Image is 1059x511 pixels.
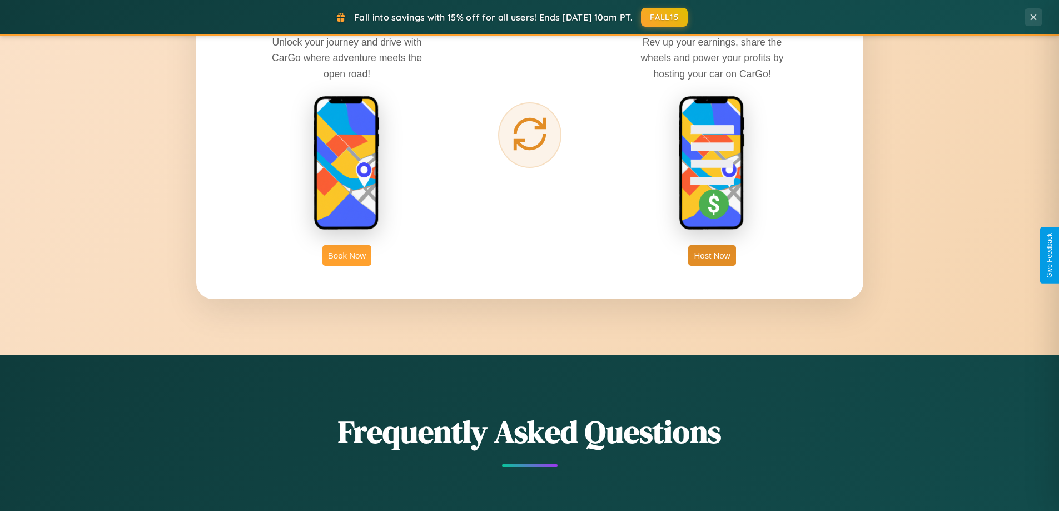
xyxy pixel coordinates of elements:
div: Give Feedback [1046,233,1053,278]
button: Host Now [688,245,735,266]
button: Book Now [322,245,371,266]
p: Rev up your earnings, share the wheels and power your profits by hosting your car on CarGo! [629,34,796,81]
img: rent phone [314,96,380,231]
p: Unlock your journey and drive with CarGo where adventure meets the open road! [263,34,430,81]
h2: Frequently Asked Questions [196,410,863,453]
img: host phone [679,96,745,231]
button: FALL15 [641,8,688,27]
span: Fall into savings with 15% off for all users! Ends [DATE] 10am PT. [354,12,633,23]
